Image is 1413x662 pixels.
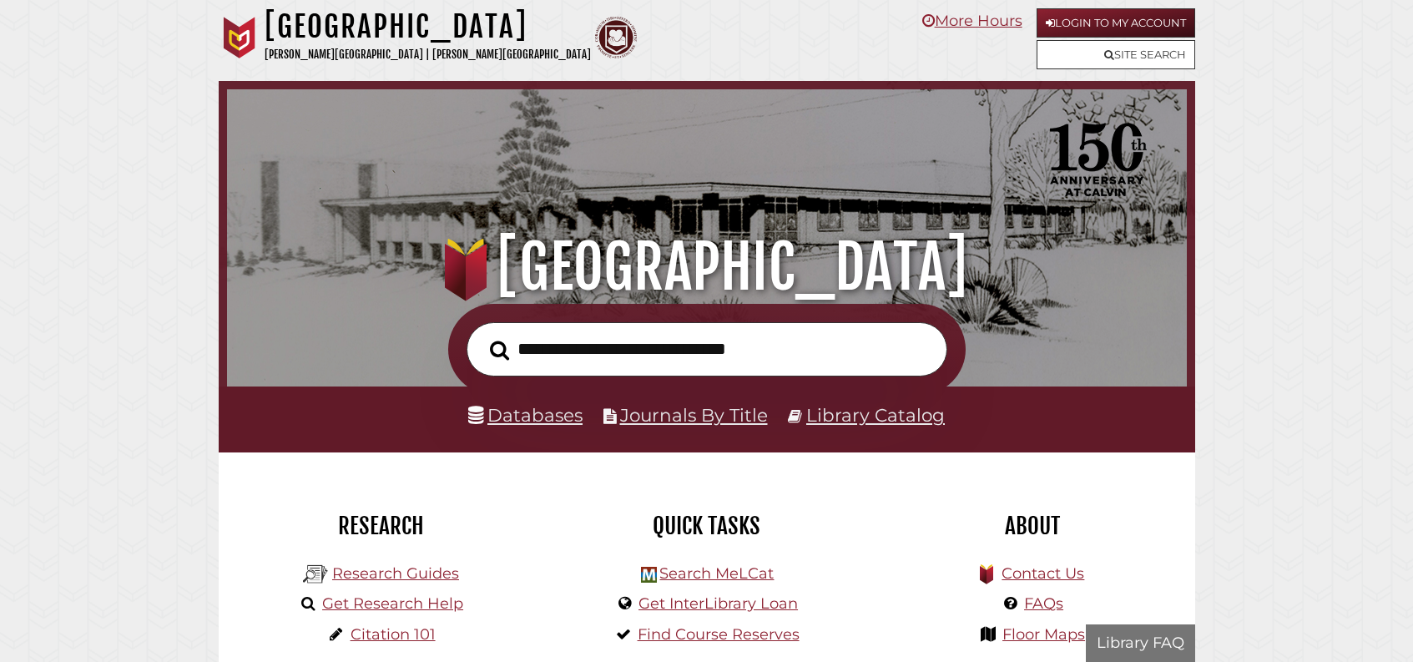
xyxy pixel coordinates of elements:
a: Find Course Reserves [638,625,800,644]
img: Hekman Library Logo [641,567,657,583]
a: Library Catalog [806,404,945,426]
p: [PERSON_NAME][GEOGRAPHIC_DATA] | [PERSON_NAME][GEOGRAPHIC_DATA] [265,45,591,64]
h2: About [882,512,1183,540]
a: Journals By Title [620,404,768,426]
a: More Hours [922,12,1022,30]
a: FAQs [1024,594,1063,613]
img: Calvin Theological Seminary [595,17,637,58]
i: Search [490,340,509,361]
a: Research Guides [332,564,459,583]
a: Site Search [1037,40,1195,69]
button: Search [482,336,517,366]
a: Floor Maps [1002,625,1085,644]
a: Databases [468,404,583,426]
a: Contact Us [1002,564,1084,583]
a: Get Research Help [322,594,463,613]
img: Hekman Library Logo [303,562,328,587]
h1: [GEOGRAPHIC_DATA] [265,8,591,45]
h2: Research [231,512,532,540]
a: Get InterLibrary Loan [638,594,798,613]
img: Calvin University [219,17,260,58]
a: Login to My Account [1037,8,1195,38]
a: Search MeLCat [659,564,774,583]
a: Citation 101 [351,625,436,644]
h1: [GEOGRAPHIC_DATA] [248,230,1165,304]
h2: Quick Tasks [557,512,857,540]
